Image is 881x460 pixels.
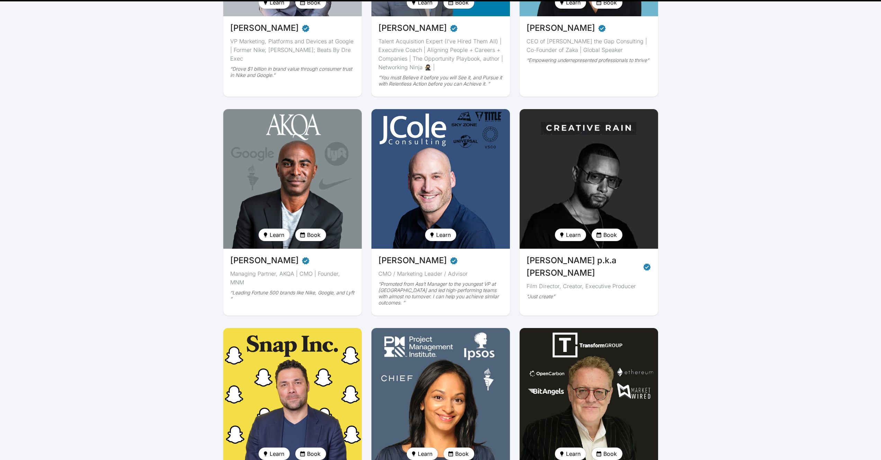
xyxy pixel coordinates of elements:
[378,269,503,278] div: CMO / Marketing Leader / Advisor
[592,448,622,460] button: Book
[307,450,321,458] span: Book
[527,22,595,34] span: [PERSON_NAME]
[566,450,581,458] span: Learn
[603,231,617,239] span: Book
[371,109,510,249] img: avatar of Josh Cole
[295,448,326,460] button: Book
[436,231,451,239] span: Learn
[270,450,284,458] span: Learn
[527,37,651,54] div: CEO of [PERSON_NAME] the Gap Consulting | Co-Founder of Zaka | Global Speaker
[378,74,503,87] div: “You must Believe it before you will See it, and Pursue it with Relentless Action before you can ...
[221,107,364,251] img: avatar of Jabari Hearn
[378,37,503,72] div: Talent Acquisition Expert (I’ve Hired Them All) | Executive Coach | Aligning People + Careers + C...
[230,37,355,63] div: VP Marketing, Platforms and Devices at Google | Former Nike; [PERSON_NAME]; Beats By Dre Exec
[378,281,503,306] div: “Promoted from Ass’t Manager to the youngest VP at [GEOGRAPHIC_DATA] and led high-performing team...
[230,66,355,78] div: “Drove $1 billion in brand value through consumer trust in Nike and Google.”
[450,22,458,34] span: Verified partner - David Camacho
[450,254,458,267] span: Verified partner - Josh Cole
[230,254,299,267] span: [PERSON_NAME]
[555,229,586,241] button: Learn
[259,229,290,241] button: Learn
[230,290,355,302] div: “Leading Fortune 500 brands like Nike, Google, and Lyft ”
[407,448,438,460] button: Learn
[418,450,432,458] span: Learn
[555,448,586,460] button: Learn
[230,22,299,34] span: [PERSON_NAME]
[295,229,326,241] button: Book
[527,282,651,291] div: Film Director, Creator, Executive Producer
[425,229,456,241] button: Learn
[566,231,581,239] span: Learn
[307,231,321,239] span: Book
[443,448,474,460] button: Book
[259,448,290,460] button: Learn
[230,269,355,287] div: Managing Partner, AKQA | CMO | Founder, MNM
[643,260,651,273] span: Verified partner - Julien Christian Lutz p.k.a Director X
[270,231,284,239] span: Learn
[520,109,658,249] img: avatar of Julien Christian Lutz p.k.a Director X
[592,229,622,241] button: Book
[378,22,447,34] span: [PERSON_NAME]
[302,22,310,34] span: Verified partner - Daryl Butler
[527,57,651,63] div: “Empowering underrepresented professionals to thrive”
[527,254,640,279] span: [PERSON_NAME] p.k.a [PERSON_NAME]
[603,450,617,458] span: Book
[302,254,310,267] span: Verified partner - Jabari Hearn
[527,293,651,300] div: “Just create”
[378,254,447,267] span: [PERSON_NAME]
[598,22,606,34] span: Verified partner - Devika Brij
[455,450,469,458] span: Book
